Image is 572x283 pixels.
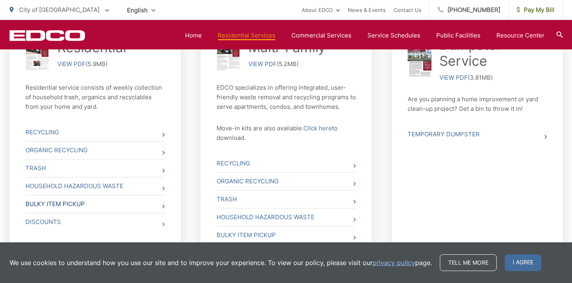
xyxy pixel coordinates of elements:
[373,258,415,267] a: privacy policy
[25,195,165,213] a: Bulky Item Pickup
[439,37,547,69] a: Dumpster Service
[439,73,468,83] a: VIEW PDF
[248,59,326,69] p: (5.2MB)
[217,83,356,112] p: EDCO specializes in offering integrated, user-friendly waste removal and recycling programs to se...
[496,31,545,40] a: Resource Center
[217,191,356,208] a: Trash
[25,159,165,177] a: Trash
[185,31,202,40] a: Home
[25,177,165,195] a: Household Hazardous Waste
[408,43,431,77] img: 5693.png
[302,5,340,15] a: About EDCO
[303,124,332,133] a: Click here
[19,6,100,14] span: City of [GEOGRAPHIC_DATA]
[121,3,161,17] span: English
[217,208,356,226] a: Household Hazardous Waste
[217,173,356,190] a: Organic Recycling
[217,37,240,71] img: city-el-cajon-mf-thumb.png
[217,124,356,143] p: Move-in kits are also available. to download.
[57,59,86,69] a: VIEW PDF
[217,226,356,244] a: Bulky Item Pickup
[217,155,356,172] a: Recycling
[440,254,497,271] a: Tell me more
[25,213,165,231] a: Discounts
[291,31,351,40] a: Commercial Services
[408,126,547,143] a: Temporary Dumpster
[367,31,420,40] a: Service Schedules
[25,83,165,112] p: Residential service consists of weekly collection of household trash, organics and recyclables fr...
[10,30,85,41] a: EDCD logo. Return to the homepage.
[517,5,554,15] span: Pay My Bill
[25,37,49,71] img: city-el-cajon-res-thumb.png
[57,59,126,69] p: (5.9MB)
[218,31,275,40] a: Residential Services
[436,31,480,40] a: Public Facilities
[25,124,165,141] a: Recycling
[439,73,547,83] p: (3.81MB)
[348,5,386,15] a: News & Events
[10,258,432,267] p: We use cookies to understand how you use our site and to improve your experience. To view our pol...
[408,94,547,114] p: Are you planning a home improvement or yard clean-up project? Get a bin to throw it in!
[394,5,422,15] a: Contact Us
[248,59,277,69] a: VIEW PDF
[25,141,165,159] a: Organic Recycling
[505,254,541,271] span: I agree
